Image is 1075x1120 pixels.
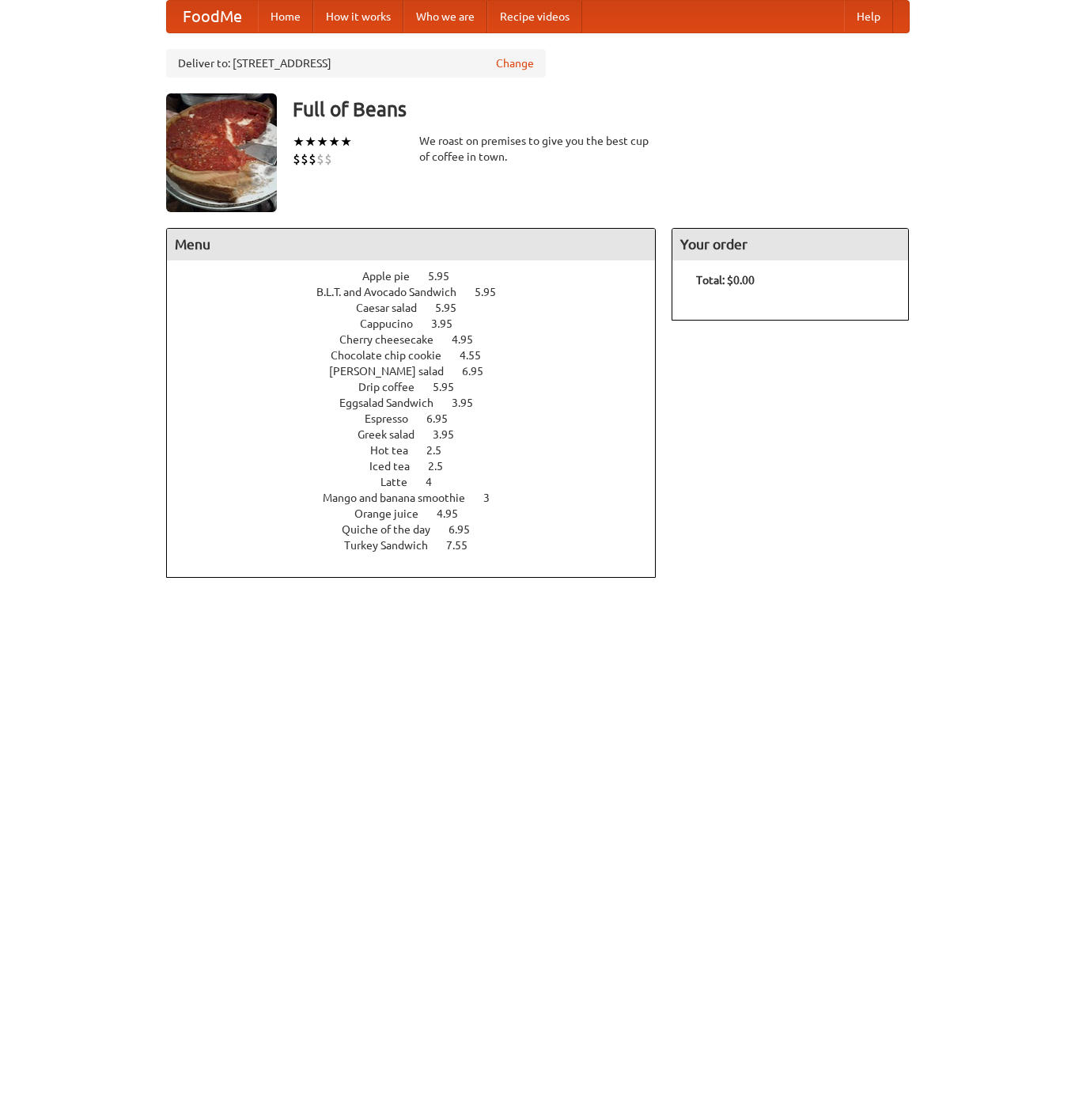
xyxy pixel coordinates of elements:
a: Apple pie 5.95 [362,270,479,283]
span: Quiche of the day [342,523,446,536]
span: 6.95 [462,365,499,378]
span: Drip coffee [358,381,430,393]
a: Drip coffee 5.95 [358,381,483,393]
span: 5.95 [435,302,472,314]
h3: Full of Beans [293,93,910,125]
span: 7.55 [446,539,483,552]
div: We roast on premises to give you the best cup of coffee in town. [419,133,657,165]
a: Latte 4 [380,476,461,488]
span: Cappucino [360,317,429,330]
a: Mango and banana smoothie 3 [323,492,519,504]
a: Cappucino 3.95 [360,317,482,330]
span: Hot tea [370,444,424,457]
span: Greek salad [358,428,430,441]
span: 5.95 [428,270,465,283]
span: Orange juice [354,507,434,520]
span: Mango and banana smoothie [323,492,481,504]
span: 2.5 [426,444,457,457]
div: Deliver to: [STREET_ADDRESS] [166,49,546,78]
span: Espresso [365,412,424,425]
a: Chocolate chip cookie 4.55 [331,349,510,362]
a: Iced tea 2.5 [369,460,472,473]
span: Iced tea [369,460,426,473]
span: [PERSON_NAME] salad [329,365,460,378]
span: B.L.T. and Avocado Sandwich [316,286,472,298]
span: Turkey Sandwich [344,539,444,552]
span: 2.5 [428,460,459,473]
span: 5.95 [433,381,470,393]
span: 3.95 [431,317,468,330]
h4: Your order [672,229,908,260]
span: 3.95 [433,428,470,441]
span: 3.95 [452,397,489,409]
a: FoodMe [167,1,258,32]
span: 6.95 [426,412,464,425]
li: $ [324,150,332,168]
a: Hot tea 2.5 [370,444,471,457]
li: ★ [340,133,352,150]
img: angular.jpg [166,93,277,212]
a: Who we are [403,1,487,32]
a: Recipe videos [487,1,582,32]
a: Eggsalad Sandwich 3.95 [339,397,502,409]
li: ★ [316,133,328,150]
a: Caesar salad 5.95 [356,302,486,314]
a: Home [258,1,313,32]
li: ★ [293,133,305,150]
a: Cherry cheesecake 4.95 [339,333,502,346]
b: Total: $0.00 [696,274,755,287]
a: Help [844,1,893,32]
li: $ [308,150,316,168]
li: ★ [328,133,340,150]
span: Chocolate chip cookie [331,349,457,362]
span: Latte [380,476,423,488]
a: Espresso 6.95 [365,412,477,425]
span: 4 [426,476,448,488]
span: 4.95 [452,333,489,346]
span: Cherry cheesecake [339,333,449,346]
a: B.L.T. and Avocado Sandwich 5.95 [316,286,525,298]
h4: Menu [167,229,656,260]
li: $ [301,150,308,168]
li: $ [293,150,301,168]
a: [PERSON_NAME] salad 6.95 [329,365,513,378]
span: 3 [483,492,505,504]
li: $ [316,150,324,168]
a: Greek salad 3.95 [358,428,483,441]
li: ★ [305,133,316,150]
a: Change [496,55,534,71]
span: Caesar salad [356,302,433,314]
a: How it works [313,1,403,32]
span: 4.95 [437,507,474,520]
span: Apple pie [362,270,426,283]
span: Eggsalad Sandwich [339,397,449,409]
a: Turkey Sandwich 7.55 [344,539,497,552]
a: Orange juice 4.95 [354,507,487,520]
span: 4.55 [460,349,497,362]
a: Quiche of the day 6.95 [342,523,499,536]
span: 5.95 [475,286,512,298]
span: 6.95 [449,523,486,536]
